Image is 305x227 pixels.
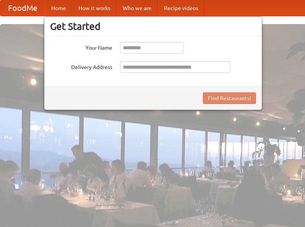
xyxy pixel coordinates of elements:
[50,42,112,52] label: Your Name
[203,92,256,104] button: Find Restaurants!
[117,0,158,16] a: Who we are
[72,0,117,16] a: How it works
[50,61,112,71] label: Delivery Address
[0,0,45,16] a: FoodMe
[50,21,256,32] h3: Get Started
[45,0,72,16] a: Home
[158,0,204,16] a: Recipe videos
